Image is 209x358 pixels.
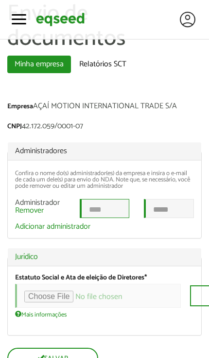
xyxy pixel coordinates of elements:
a: Adicionar administrador [15,223,90,231]
div: 42.172.059/0001-07 [7,122,202,133]
a: Relatórios SCT [72,56,134,73]
label: CNPJ [7,123,22,130]
a: Minha empresa [7,56,71,73]
div: Confira o nome do(s) administrador(es) da empresa e insira o e-mail de cada um dele(s) para envio... [15,170,194,189]
span: Este campo é obrigatório. [144,272,147,283]
div: AÇAÍ MOTION INTERNATIONAL TRADE S/A [7,102,202,113]
label: Empresa [7,103,33,110]
h1: Envio de documentos [7,1,202,51]
a: Jurídico [15,253,194,261]
img: EqSeed [36,11,85,27]
label: Estatuto Social e Ata de eleição de Diretores [15,275,147,281]
div: Administrador [8,199,72,215]
a: Remover [15,207,44,215]
span: Administradores [15,144,67,158]
a: Mais informações [15,310,67,318]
